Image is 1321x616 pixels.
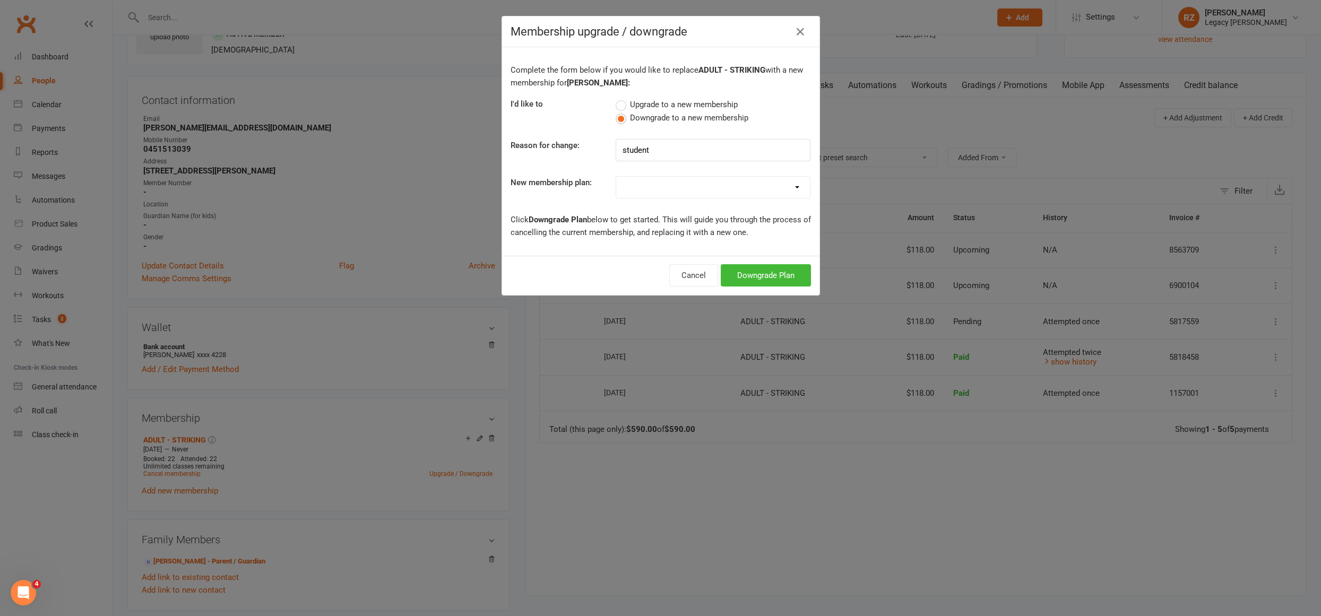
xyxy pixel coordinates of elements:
[616,139,810,161] input: Reason (optional)
[567,78,630,88] b: [PERSON_NAME]:
[511,213,811,239] p: Click below to get started. This will guide you through the process of cancelling the current mem...
[511,25,811,38] h4: Membership upgrade / downgrade
[511,98,543,110] label: I'd like to
[630,98,738,109] span: Upgrade to a new membership
[721,264,811,287] button: Downgrade Plan
[511,64,811,89] p: Complete the form below if you would like to replace with a new membership for
[630,111,748,123] span: Downgrade to a new membership
[529,215,587,224] b: Downgrade Plan
[32,580,41,588] span: 4
[792,23,809,40] button: Close
[669,264,718,287] button: Cancel
[698,65,765,75] b: ADULT - STRIKING
[511,176,592,189] label: New membership plan:
[511,139,580,152] label: Reason for change:
[11,580,36,605] iframe: Intercom live chat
